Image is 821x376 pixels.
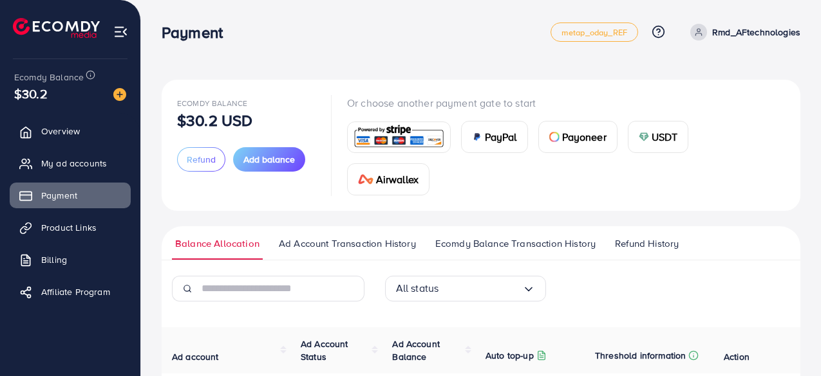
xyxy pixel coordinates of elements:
img: logo [13,18,100,38]
span: Refund History [615,237,679,251]
span: My ad accounts [41,157,107,170]
span: Action [724,350,750,363]
p: Auto top-up [486,348,534,363]
img: card [352,123,446,151]
span: Airwallex [376,172,419,187]
span: Ad Account Balance [392,337,440,363]
h3: Payment [162,23,233,42]
span: Overview [41,125,80,138]
span: metap_oday_REF [561,28,627,37]
input: Search for option [439,278,522,298]
p: $30.2 USD [177,112,252,128]
a: Billing [10,247,131,273]
iframe: Chat [766,318,811,366]
span: Ad Account Transaction History [279,237,416,251]
a: Payment [10,183,131,208]
img: card [639,132,649,142]
img: card [358,174,373,184]
span: PayPal [485,129,517,145]
p: Threshold information [595,348,686,363]
span: Refund [187,153,216,166]
button: Add balance [233,147,305,172]
a: cardAirwallex [347,163,429,195]
img: image [113,88,126,101]
span: $30.2 [14,84,48,103]
a: cardPayPal [461,121,528,153]
span: Payoneer [562,129,607,145]
a: metap_oday_REF [551,22,638,42]
a: card [347,121,451,153]
span: Ad Account Status [301,337,348,363]
p: Or choose another payment gate to start [347,95,785,111]
span: Ad account [172,350,219,363]
a: Product Links [10,215,131,240]
a: Rmd_AFtechnologies [685,24,800,40]
span: Billing [41,253,67,266]
div: Search for option [385,276,546,301]
span: USDT [652,129,678,145]
span: Add balance [243,153,295,166]
a: My ad accounts [10,150,131,176]
img: card [472,132,482,142]
img: menu [113,24,128,39]
span: Ecomdy Balance [14,71,84,84]
a: cardPayoneer [538,121,618,153]
a: Overview [10,118,131,144]
img: card [549,132,560,142]
a: Affiliate Program [10,279,131,305]
p: Rmd_AFtechnologies [712,24,800,40]
span: Payment [41,189,77,202]
span: Balance Allocation [175,237,260,251]
span: All status [396,278,439,298]
span: Product Links [41,221,97,234]
span: Affiliate Program [41,285,110,298]
button: Refund [177,147,225,172]
span: Ecomdy Balance Transaction History [435,237,596,251]
span: Ecomdy Balance [177,98,247,109]
a: cardUSDT [628,121,689,153]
